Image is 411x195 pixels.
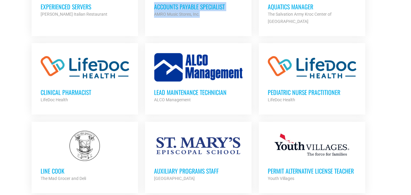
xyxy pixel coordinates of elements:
strong: The Salvation Army Kroc Center of [GEOGRAPHIC_DATA] [268,12,332,24]
strong: [GEOGRAPHIC_DATA] [154,176,195,181]
strong: LifeDoc Health [41,97,68,102]
strong: LifeDoc Health [268,97,295,102]
strong: Youth Villages [268,176,294,181]
a: Lead Maintenance Technician ALCO Management [145,43,252,112]
h3: Clinical Pharmacist [41,88,129,96]
a: Line Cook The Mad Grocer and Deli [32,122,138,191]
h3: Permit Alternative License Teacher [268,167,356,175]
h3: Line Cook [41,167,129,175]
a: Clinical Pharmacist LifeDoc Health [32,43,138,112]
a: Permit Alternative License Teacher Youth Villages [259,122,365,191]
strong: [PERSON_NAME] Italian Restaurant [41,12,107,17]
h3: Pediatric Nurse Practitioner [268,88,356,96]
h3: Accounts Payable Specialist [154,3,243,11]
h3: Lead Maintenance Technician [154,88,243,96]
h3: Experienced Servers [41,3,129,11]
h3: Auxiliary Programs Staff [154,167,243,175]
strong: ALCO Management [154,97,191,102]
a: Pediatric Nurse Practitioner LifeDoc Health [259,43,365,112]
h3: Aquatics Manager [268,3,356,11]
a: Auxiliary Programs Staff [GEOGRAPHIC_DATA] [145,122,252,191]
strong: AMRO Music Stores, Inc. [154,12,200,17]
strong: The Mad Grocer and Deli [41,176,86,181]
